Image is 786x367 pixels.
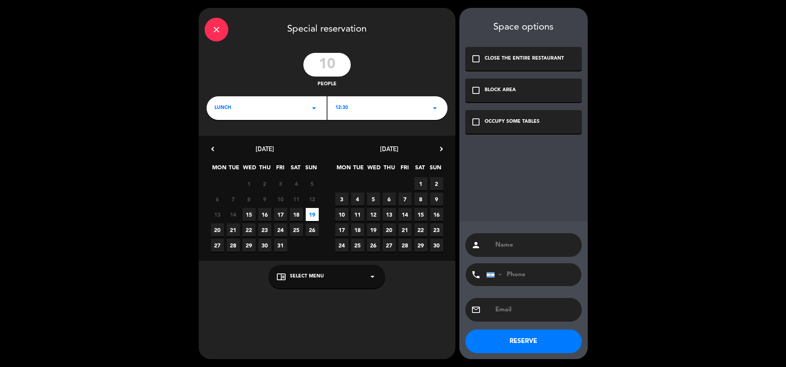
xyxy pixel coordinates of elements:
[380,145,399,153] span: [DATE]
[258,208,271,221] span: 16
[383,193,396,206] span: 6
[351,223,364,236] span: 18
[351,193,364,206] span: 4
[306,208,319,221] span: 19
[414,208,427,221] span: 15
[471,270,481,279] i: phone
[243,177,256,190] span: 1
[306,177,319,190] span: 5
[258,163,271,176] span: THU
[214,104,231,112] span: lunch
[399,223,412,236] span: 21
[335,239,348,252] span: 24
[383,239,396,252] span: 27
[227,239,240,252] span: 28
[430,239,443,252] span: 30
[290,177,303,190] span: 4
[430,208,443,221] span: 16
[414,239,427,252] span: 29
[437,145,446,153] i: chevron_right
[309,103,319,113] i: arrow_drop_down
[211,223,224,236] span: 20
[487,264,505,286] div: Argentina: +54
[212,25,221,34] i: close
[485,86,516,94] div: BLOCK AREA
[471,86,481,95] i: check_box_outline_blank
[486,263,573,286] input: Phone
[243,163,256,176] span: WED
[465,330,582,353] button: RESERVE
[495,304,576,315] input: Email
[303,53,351,77] input: 0
[335,193,348,206] span: 3
[258,177,271,190] span: 2
[414,163,427,176] span: SAT
[276,272,286,281] i: chrome_reader_mode
[429,163,442,176] span: SUN
[399,193,412,206] span: 7
[335,208,348,221] span: 10
[367,239,380,252] span: 26
[274,223,287,236] span: 24
[485,118,540,126] div: OCCUPY SOME TABLES
[367,193,380,206] span: 5
[227,223,240,236] span: 21
[199,8,455,49] div: Special reservation
[243,193,256,206] span: 8
[383,223,396,236] span: 20
[352,163,365,176] span: TUE
[430,103,440,113] i: arrow_drop_down
[212,163,225,176] span: MON
[399,239,412,252] span: 28
[274,193,287,206] span: 10
[211,208,224,221] span: 13
[398,163,411,176] span: FRI
[351,239,364,252] span: 25
[335,223,348,236] span: 17
[290,223,303,236] span: 25
[274,163,287,176] span: FRI
[367,163,380,176] span: WED
[274,208,287,221] span: 17
[243,239,256,252] span: 29
[258,193,271,206] span: 9
[209,145,217,153] i: chevron_left
[243,208,256,221] span: 15
[399,208,412,221] span: 14
[227,208,240,221] span: 14
[290,208,303,221] span: 18
[243,223,256,236] span: 22
[430,177,443,190] span: 2
[414,223,427,236] span: 22
[258,239,271,252] span: 30
[414,193,427,206] span: 8
[414,177,427,190] span: 1
[368,272,377,281] i: arrow_drop_down
[274,177,287,190] span: 3
[227,193,240,206] span: 7
[471,117,481,127] i: check_box_outline_blank
[383,208,396,221] span: 13
[485,55,564,63] div: CLOSE THE ENTIRE RESTAURANT
[430,193,443,206] span: 9
[471,305,481,315] i: email
[471,54,481,64] i: check_box_outline_blank
[318,81,337,88] span: people
[274,239,287,252] span: 31
[383,163,396,176] span: THU
[351,208,364,221] span: 11
[430,223,443,236] span: 23
[305,163,318,176] span: SUN
[367,208,380,221] span: 12
[337,163,350,176] span: MON
[256,145,274,153] span: [DATE]
[306,223,319,236] span: 26
[290,273,324,281] span: Select Menu
[289,163,302,176] span: SAT
[211,239,224,252] span: 27
[335,104,348,112] span: 12:30
[367,223,380,236] span: 19
[306,193,319,206] span: 12
[258,223,271,236] span: 23
[471,240,481,250] i: person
